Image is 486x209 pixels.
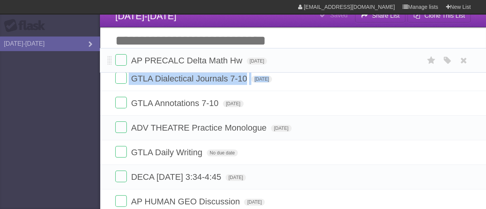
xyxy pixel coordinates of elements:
[131,74,249,83] span: GTLA Dialectical Journals 7-10
[355,9,406,23] button: Share List
[424,54,438,67] label: Star task
[251,76,272,83] span: [DATE]
[407,9,471,23] button: Clone This List
[424,12,465,19] b: Clone This List
[226,174,246,181] span: [DATE]
[207,149,238,156] span: No due date
[115,121,127,133] label: Done
[131,98,221,108] span: GTLA Annotations 7-10
[131,56,244,65] span: AP PRECALC Delta Math Hw
[115,171,127,182] label: Done
[115,72,127,84] label: Done
[4,19,50,33] div: Flask
[131,197,242,206] span: AP HUMAN GEO Discussion
[131,172,223,182] span: DECA [DATE] 3:34-4:45
[330,12,347,18] b: Saved
[115,54,127,66] label: Done
[115,146,127,158] label: Done
[271,125,292,132] span: [DATE]
[115,11,176,21] span: [DATE]-[DATE]
[115,195,127,207] label: Done
[244,199,265,206] span: [DATE]
[131,148,204,157] span: GTLA Daily Writing
[131,123,269,133] span: ADV THEATRE Practice Monologue
[115,97,127,108] label: Done
[223,100,244,107] span: [DATE]
[372,12,400,19] b: Share List
[247,58,267,65] span: [DATE]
